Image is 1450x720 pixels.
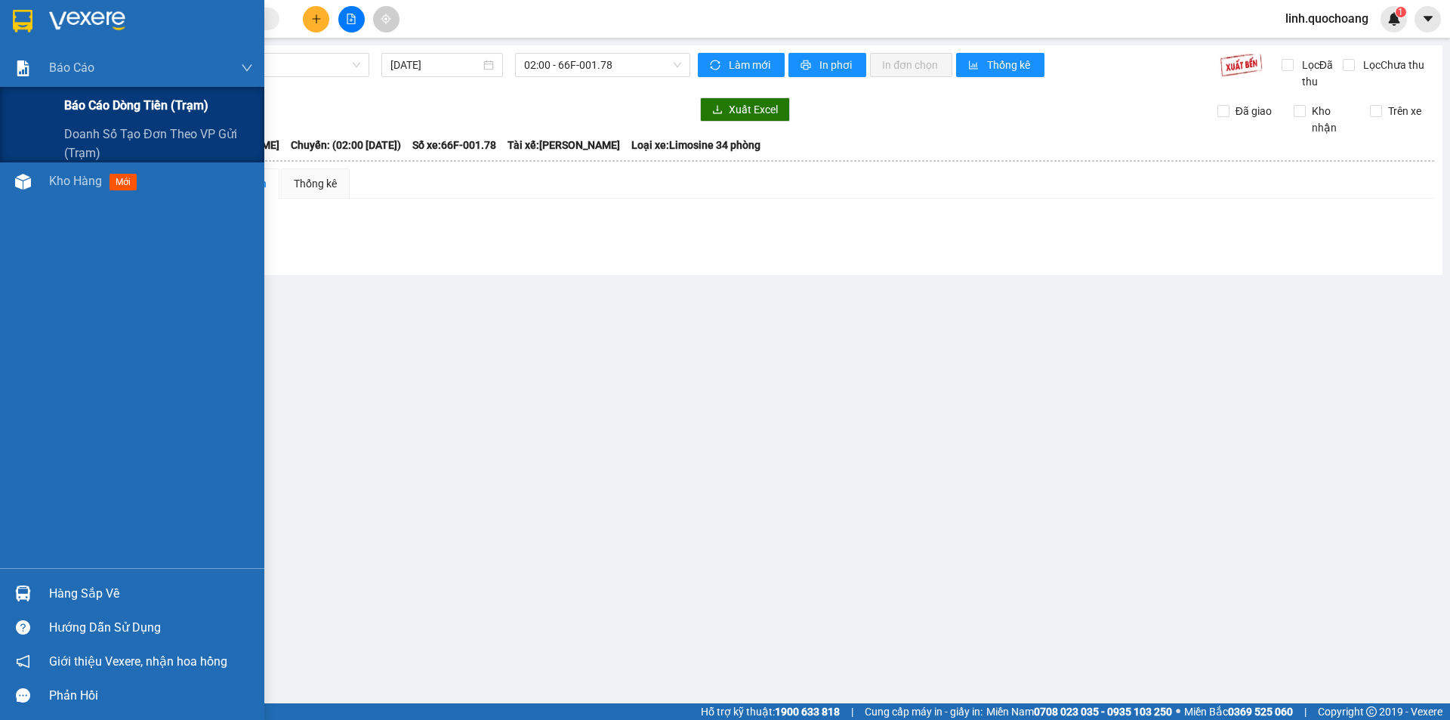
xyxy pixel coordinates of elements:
span: Làm mới [729,57,773,73]
div: Thống kê [294,175,337,192]
img: warehouse-icon [15,174,31,190]
div: Phản hồi [49,684,253,707]
span: plus [311,14,322,24]
span: Giới thiệu Vexere, nhận hoa hồng [49,652,227,671]
span: Lọc Đã thu [1296,57,1343,90]
span: Tài xế: [PERSON_NAME] [507,137,620,153]
span: aim [381,14,391,24]
span: | [851,703,853,720]
span: Kho nhận [1306,103,1359,136]
span: Kho hàng [49,174,102,188]
span: Thống kê [987,57,1032,73]
strong: 1900 633 818 [775,706,840,718]
span: Miền Nam [986,703,1172,720]
span: linh.quochoang [1273,9,1381,28]
span: Cung cấp máy in - giấy in: [865,703,983,720]
span: Hỗ trợ kỹ thuật: [701,703,840,720]
span: Lọc Chưa thu [1357,57,1427,73]
button: plus [303,6,329,32]
span: Báo cáo [49,58,94,77]
strong: 0369 525 060 [1228,706,1293,718]
button: In đơn chọn [870,53,952,77]
span: Loại xe: Limosine 34 phòng [631,137,760,153]
span: message [16,688,30,703]
span: Trên xe [1382,103,1427,119]
img: solution-icon [15,60,31,76]
span: sync [710,60,723,72]
span: copyright [1366,706,1377,717]
button: downloadXuất Excel [700,97,790,122]
span: notification [16,654,30,669]
button: bar-chartThống kê [956,53,1044,77]
span: caret-down [1421,12,1435,26]
span: bar-chart [968,60,981,72]
button: syncLàm mới [698,53,785,77]
span: down [241,62,253,74]
span: Miền Bắc [1184,703,1293,720]
div: Hàng sắp về [49,582,253,605]
span: Số xe: 66F-001.78 [412,137,496,153]
span: Doanh số tạo đơn theo VP gửi (trạm) [64,125,253,162]
button: aim [373,6,400,32]
sup: 1 [1396,7,1406,17]
span: 02:00 - 66F-001.78 [524,54,681,76]
span: Đã giao [1229,103,1278,119]
button: caret-down [1415,6,1441,32]
img: 9k= [1220,53,1263,77]
img: logo-vxr [13,10,32,32]
input: 12/09/2025 [390,57,480,73]
span: printer [801,60,813,72]
strong: 0708 023 035 - 0935 103 250 [1034,706,1172,718]
div: Hướng dẫn sử dụng [49,616,253,639]
span: ⚪️ [1176,709,1180,715]
img: icon-new-feature [1387,12,1401,26]
img: warehouse-icon [15,586,31,601]
button: printerIn phơi [788,53,866,77]
span: file-add [346,14,356,24]
span: mới [110,174,137,190]
span: | [1304,703,1307,720]
span: Báo cáo dòng tiền (trạm) [64,96,208,115]
span: 1 [1398,7,1403,17]
span: question-circle [16,620,30,635]
button: file-add [338,6,365,32]
span: In phơi [819,57,854,73]
span: Chuyến: (02:00 [DATE]) [291,137,401,153]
